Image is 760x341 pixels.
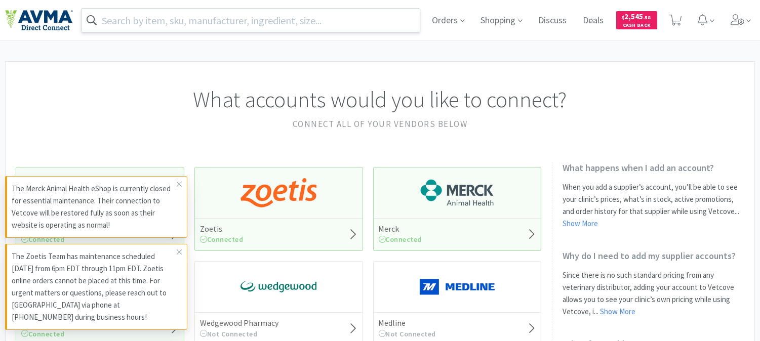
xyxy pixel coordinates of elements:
[419,178,495,208] img: 6d7abf38e3b8462597f4a2f88dede81e_176.png
[5,10,73,31] img: e4e33dab9f054f5782a47901c742baa9_102.png
[563,219,598,228] a: Show More
[82,9,420,32] input: Search by item, sku, manufacturer, ingredient, size...
[622,14,625,21] span: $
[241,178,316,208] img: a673e5ab4e5e497494167fe422e9a3ab.png
[241,272,316,302] img: e40baf8987b14801afb1611fffac9ca4_8.png
[379,329,436,338] span: Not Connected
[563,162,744,174] h2: What happens when I add an account?
[644,14,651,21] span: . 58
[419,272,495,302] img: a646391c64b94eb2892348a965bf03f3_134.png
[622,23,651,29] span: Cash Back
[563,181,744,230] p: When you add a supplier’s account, you’ll be able to see your clinic’s prices, what’s in stock, a...
[21,329,65,338] span: Connected
[200,318,278,328] h5: Wedgewood Pharmacy
[200,224,244,234] h5: Zoetis
[16,82,744,117] h1: What accounts would you like to connect?
[12,183,177,231] p: The Merck Animal Health eShop is currently closed for essential maintenance. Their connection to ...
[579,16,608,25] a: Deals
[379,235,422,244] span: Connected
[535,16,571,25] a: Discuss
[12,250,177,323] p: The Zoetis Team has maintenance scheduled [DATE] from 6pm EDT through 11pm EDT. Zoetis online ord...
[563,269,744,318] p: Since there is no such standard pricing from any veterinary distributor, adding your account to V...
[200,329,258,338] span: Not Connected
[379,224,422,234] h5: Merck
[622,12,651,21] span: 2,545
[379,318,436,328] h5: Medline
[16,117,744,131] h2: Connect all of your vendors below
[600,307,635,316] a: Show More
[616,7,657,34] a: $2,545.58Cash Back
[200,235,244,244] span: Connected
[563,250,744,262] h2: Why do I need to add my supplier accounts?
